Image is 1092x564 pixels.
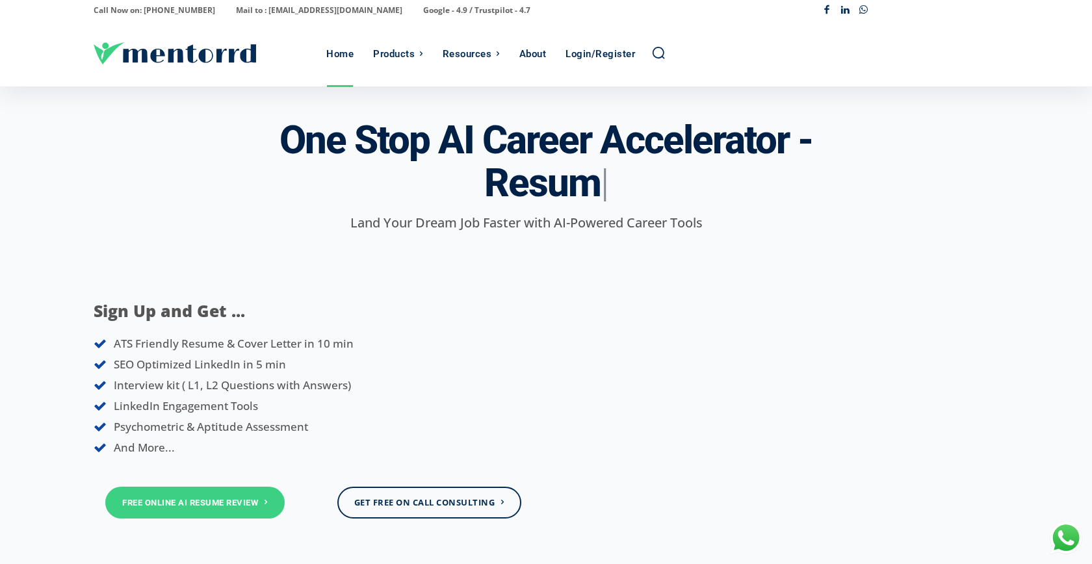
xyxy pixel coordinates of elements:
div: Products [373,21,415,86]
div: Home [326,21,354,86]
h3: One Stop AI Career Accelerator - [279,119,812,205]
span: ATS Friendly Resume & Cover Letter in 10 min [114,336,354,351]
a: About [513,21,553,86]
span: SEO Optimized LinkedIn in 5 min [114,357,286,372]
a: Login/Register [559,21,642,86]
a: Get Free On Call Consulting [337,487,521,519]
p: Land Your Dream Job Faster with AI-Powered Career Tools [94,213,959,233]
a: Search [651,45,666,60]
span: And More... [114,440,175,455]
p: Mail to : [EMAIL_ADDRESS][DOMAIN_NAME] [236,1,402,19]
span: | [601,160,608,206]
a: Home [320,21,360,86]
div: Chat with Us [1050,522,1082,554]
span: LinkedIn Engagement Tools [114,398,258,413]
p: Call Now on: [PHONE_NUMBER] [94,1,215,19]
a: Whatsapp [855,1,874,20]
div: About [519,21,547,86]
a: Linkedin [836,1,855,20]
div: Login/Register [565,21,635,86]
a: Free Online AI Resume Review [105,487,285,519]
p: Google - 4.9 / Trustpilot - 4.7 [423,1,530,19]
a: Facebook [818,1,837,20]
a: Logo [94,42,320,64]
a: Resources [436,21,506,86]
div: Resources [443,21,492,86]
span: Resum [484,160,601,206]
span: Psychometric & Aptitude Assessment [114,419,308,434]
a: Products [367,21,430,86]
p: Sign Up and Get ... [94,299,491,324]
span: Interview kit ( L1, L2 Questions with Answers) [114,378,351,392]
